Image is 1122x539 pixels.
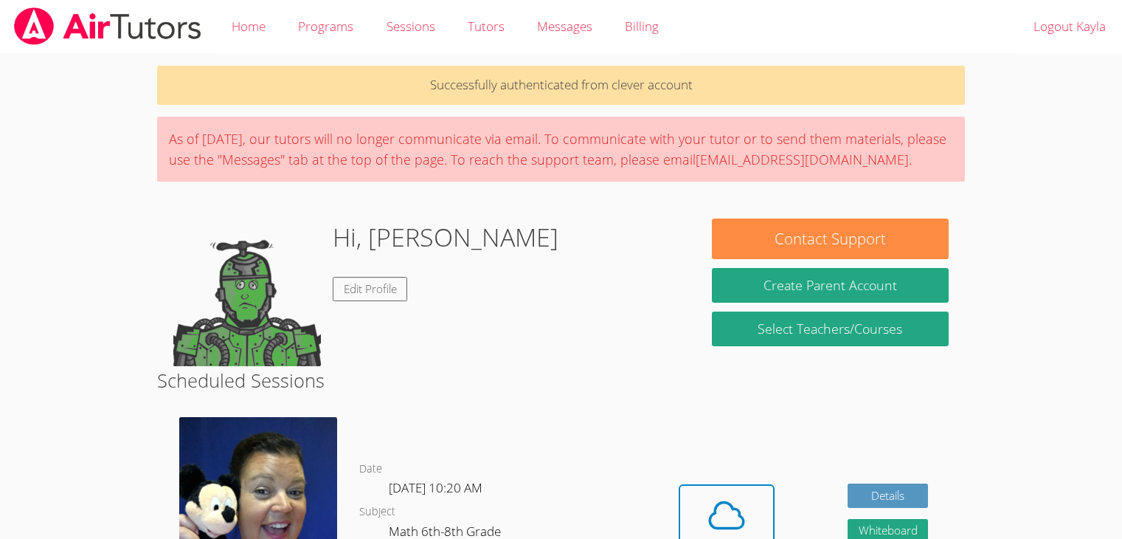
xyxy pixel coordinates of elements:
span: [DATE] 10:20 AM [389,479,482,496]
button: Contact Support [712,219,949,259]
p: Successfully authenticated from clever account [157,66,965,105]
span: Messages [537,18,592,35]
div: As of [DATE], our tutors will no longer communicate via email. To communicate with your tutor or ... [157,117,965,182]
button: Create Parent Account [712,268,949,303]
dt: Subject [359,503,395,521]
h2: Scheduled Sessions [157,366,965,394]
a: Edit Profile [333,277,408,301]
dt: Date [359,460,382,478]
h1: Hi, [PERSON_NAME] [333,219,558,256]
a: Details [848,484,929,508]
img: airtutors_banner-c4298cdbf04f3fff15de1276eac7730deb9818008684d7c2e4769d2f7ddbe033.png [13,7,203,45]
img: default.png [173,219,321,366]
a: Select Teachers/Courses [712,312,949,346]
